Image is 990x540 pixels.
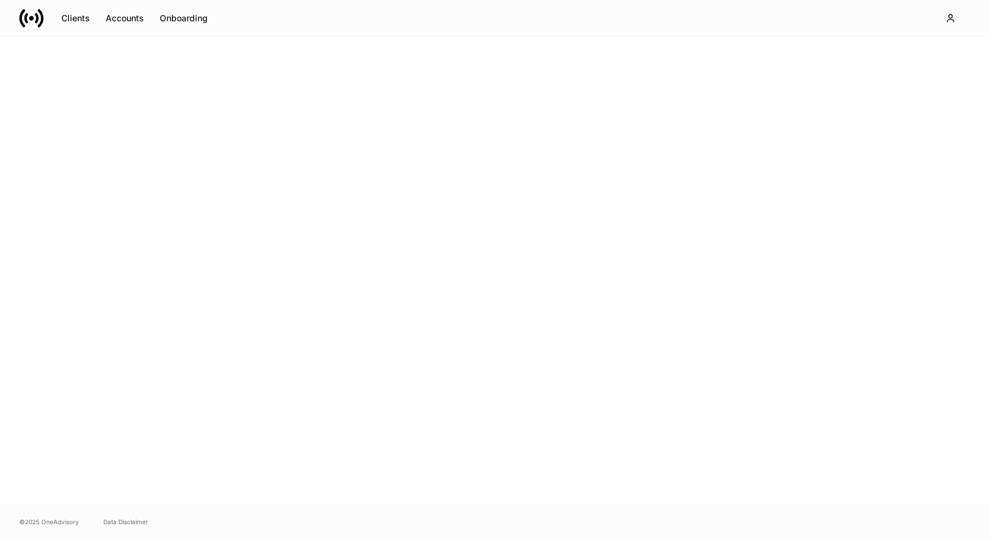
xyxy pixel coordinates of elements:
[152,9,216,28] button: Onboarding
[61,14,90,22] div: Clients
[98,9,152,28] button: Accounts
[53,9,98,28] button: Clients
[160,14,208,22] div: Onboarding
[19,517,79,527] span: © 2025 OneAdvisory
[103,517,148,527] a: Data Disclaimer
[106,14,144,22] div: Accounts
